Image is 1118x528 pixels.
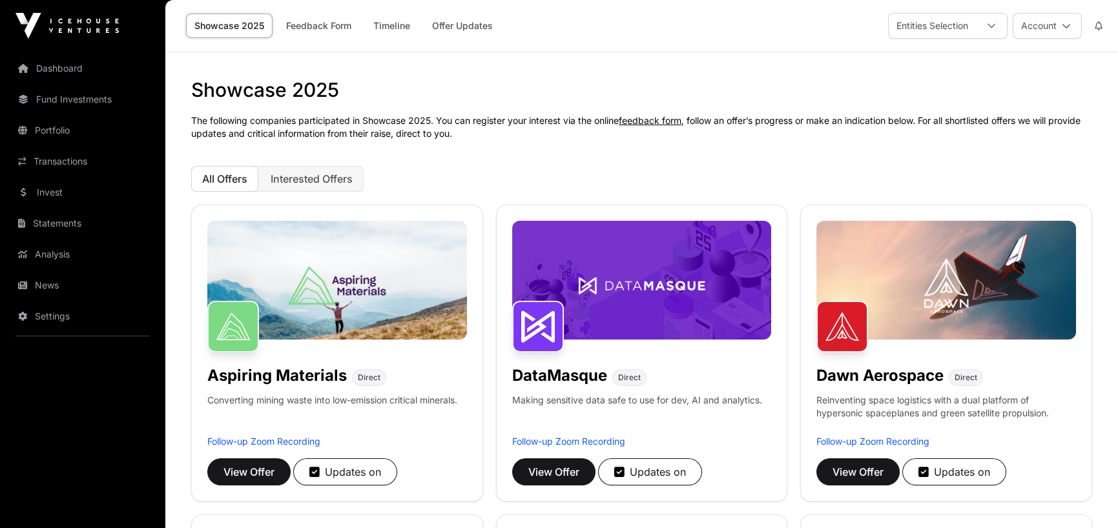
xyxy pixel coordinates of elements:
span: View Offer [528,464,579,480]
a: Follow-up Zoom Recording [816,436,929,447]
img: Aspiring-Banner.jpg [207,221,467,340]
h1: Showcase 2025 [191,78,1092,101]
a: feedback form [619,115,681,126]
button: View Offer [512,458,595,485]
button: View Offer [816,458,900,485]
button: Interested Offers [260,166,364,192]
a: Offer Updates [424,14,501,38]
div: Updates on [918,464,990,480]
span: Direct [618,372,641,383]
div: Entities Selection [889,14,976,38]
span: All Offers [202,172,247,185]
a: Feedback Form [278,14,360,38]
a: Follow-up Zoom Recording [512,436,625,447]
h1: Aspiring Materials [207,365,347,386]
span: View Offer [223,464,274,480]
h1: DataMasque [512,365,607,386]
img: DataMasque-Banner.jpg [512,221,772,340]
button: Updates on [598,458,702,485]
h1: Dawn Aerospace [816,365,944,386]
img: Icehouse Ventures Logo [16,13,119,39]
p: Making sensitive data safe to use for dev, AI and analytics. [512,394,762,435]
button: Updates on [902,458,1006,485]
p: Converting mining waste into low-emission critical minerals. [207,394,457,435]
img: Dawn Aerospace [816,301,868,352]
div: Updates on [309,464,381,480]
img: Dawn-Banner.jpg [816,221,1076,340]
button: Account [1013,13,1082,39]
a: Fund Investments [10,85,155,114]
span: View Offer [833,464,884,480]
button: View Offer [207,458,291,485]
a: Follow-up Zoom Recording [207,436,320,447]
a: Statements [10,209,155,238]
p: Reinventing space logistics with a dual platform of hypersonic spaceplanes and green satellite pr... [816,394,1076,435]
a: Transactions [10,147,155,176]
a: Showcase 2025 [186,14,273,38]
div: Updates on [614,464,686,480]
a: Dashboard [10,54,155,83]
a: Invest [10,178,155,207]
a: Settings [10,302,155,330]
span: Interested Offers [271,172,353,185]
img: DataMasque [512,301,564,352]
button: Updates on [293,458,397,485]
p: The following companies participated in Showcase 2025. You can register your interest via the onl... [191,114,1092,140]
a: Analysis [10,240,155,269]
button: All Offers [191,166,258,192]
span: Direct [955,372,977,383]
a: Portfolio [10,116,155,145]
a: News [10,271,155,300]
span: Direct [358,372,380,383]
img: Aspiring Materials [207,301,259,352]
a: Timeline [365,14,419,38]
iframe: Chat Widget [1053,466,1118,528]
